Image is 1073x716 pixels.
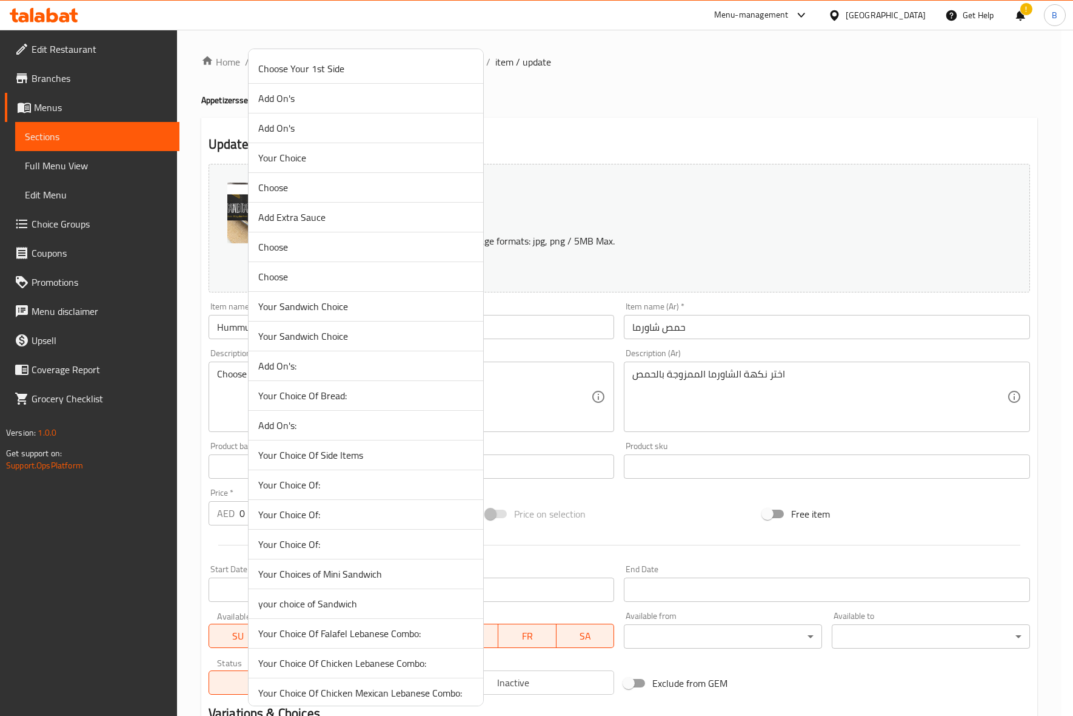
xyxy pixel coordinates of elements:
[258,299,473,314] span: Your Sandwich Choice
[258,448,473,462] span: Your Choice Of Side Items
[258,121,473,135] span: Add On's
[258,180,473,195] span: Choose
[258,656,473,670] span: Your Choice Of Chicken Lebanese Combo:
[258,240,473,254] span: Choose
[258,537,473,552] span: Your Choice Of:
[258,359,473,373] span: Add On's:
[258,478,473,492] span: Your Choice Of:
[258,507,473,522] span: Your Choice Of:
[258,150,473,165] span: Your Choice
[258,596,473,611] span: your choice of Sandwich
[258,626,473,641] span: Your Choice Of Falafel Lebanese Combo:
[258,418,473,433] span: Add On's:
[258,91,473,106] span: Add On's
[258,269,473,284] span: Choose
[258,61,473,76] span: Choose Your 1st Side
[258,567,473,581] span: Your Choices of Mini Sandwich
[258,329,473,343] span: Your Sandwich Choice
[258,388,473,403] span: Your Choice Of Bread:
[258,686,473,700] span: Your Choice Of Chicken Mexican Lebanese Combo:
[258,210,473,225] span: Add Extra Sauce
